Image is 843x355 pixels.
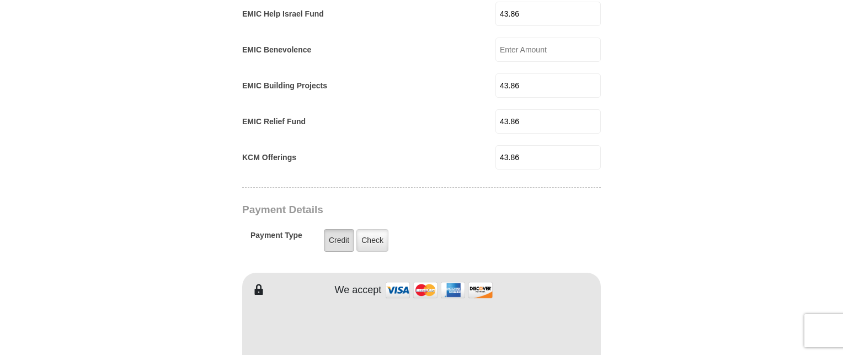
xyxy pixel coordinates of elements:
[495,145,601,169] input: Enter Amount
[324,229,354,252] label: Credit
[242,44,311,56] label: EMIC Benevolence
[250,231,302,246] h5: Payment Type
[242,152,296,163] label: KCM Offerings
[242,204,524,216] h3: Payment Details
[495,38,601,62] input: Enter Amount
[356,229,388,252] label: Check
[242,80,327,92] label: EMIC Building Projects
[335,284,382,296] h4: We accept
[242,116,306,128] label: EMIC Relief Fund
[384,278,494,302] img: credit cards accepted
[495,73,601,98] input: Enter Amount
[495,109,601,134] input: Enter Amount
[495,2,601,26] input: Enter Amount
[242,8,324,20] label: EMIC Help Israel Fund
